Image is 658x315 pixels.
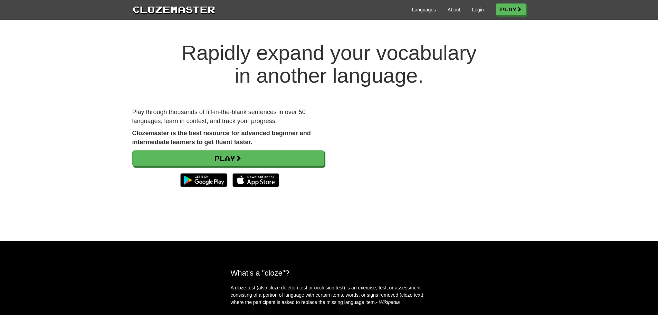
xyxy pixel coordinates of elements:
[496,3,526,15] a: Play
[132,150,324,166] a: Play
[448,6,460,13] a: About
[376,299,400,305] em: - Wikipedia
[231,269,428,277] h2: What's a "cloze"?
[132,130,311,146] strong: Clozemaster is the best resource for advanced beginner and intermediate learners to get fluent fa...
[177,170,230,191] img: Get it on Google Play
[132,3,215,16] a: Clozemaster
[232,173,279,187] img: Download_on_the_App_Store_Badge_US-UK_135x40-25178aeef6eb6b83b96f5f2d004eda3bffbb37122de64afbaef7...
[412,6,436,13] a: Languages
[472,6,484,13] a: Login
[132,108,324,126] p: Play through thousands of fill-in-the-blank sentences in over 50 languages, learn in context, and...
[231,284,428,306] p: A cloze test (also cloze deletion test or occlusion test) is an exercise, test, or assessment con...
